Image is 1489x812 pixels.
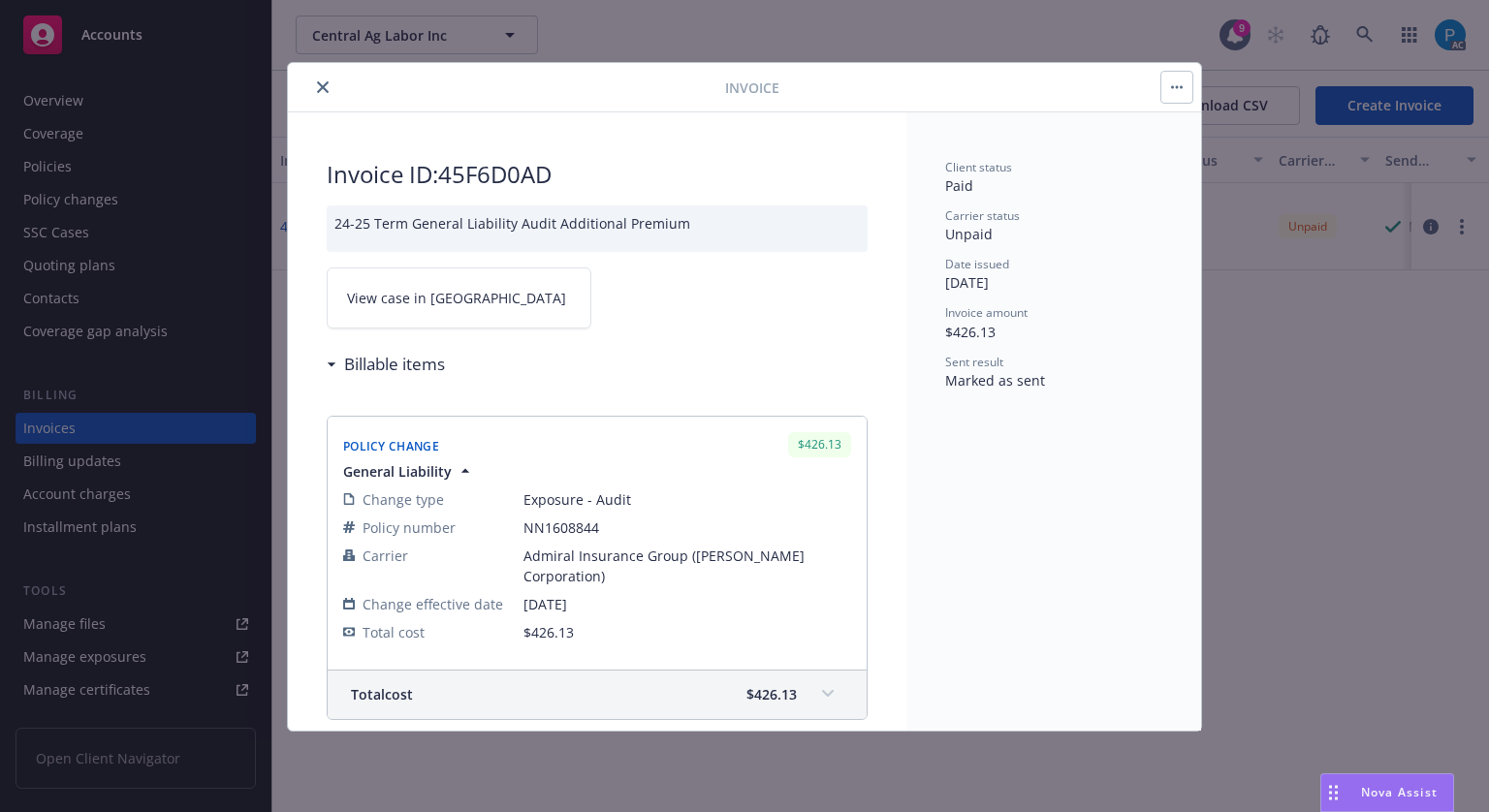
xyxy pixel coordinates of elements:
span: Exposure - Audit [523,489,851,510]
span: Sent result [945,354,1003,370]
span: Invoice [725,78,779,98]
h3: Billable items [344,352,445,377]
span: [DATE] [945,273,989,292]
span: Policy number [363,517,456,538]
span: $426.13 [746,684,797,704]
span: View case in [GEOGRAPHIC_DATA] [347,288,566,308]
div: Billable items [327,352,445,377]
button: close [311,76,334,99]
span: Nova Assist [1361,784,1438,800]
span: Date issued [945,256,1009,272]
div: $426.13 [788,432,851,456]
span: $426.13 [523,623,574,641]
div: Drag to move [1321,774,1346,811]
span: [DATE] [523,594,851,614]
span: Marked as sent [945,371,1045,390]
span: Carrier status [945,207,1020,224]
button: General Liability [343,461,475,482]
div: Totalcost$426.13 [328,671,867,719]
button: Nova Assist [1320,773,1454,812]
span: NN1608844 [523,517,851,538]
span: Total cost [363,622,425,642]
div: 24-25 Term General Liability Audit Additional Premium [327,205,868,252]
span: Change type [363,489,444,510]
span: Invoice amount [945,304,1028,321]
span: Admiral Insurance Group ([PERSON_NAME] Corporation) [523,546,851,586]
span: Change effective date [363,594,503,614]
h2: Invoice ID: 45F6D0AD [327,159,868,190]
span: Total cost [351,684,413,704]
span: $426.13 [945,323,996,341]
span: Policy Change [343,438,439,454]
span: Unpaid [945,225,993,243]
span: Client status [945,159,1012,175]
span: General Liability [343,461,452,482]
span: Carrier [363,546,408,566]
a: View case in [GEOGRAPHIC_DATA] [327,267,591,328]
span: Paid [945,176,973,195]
